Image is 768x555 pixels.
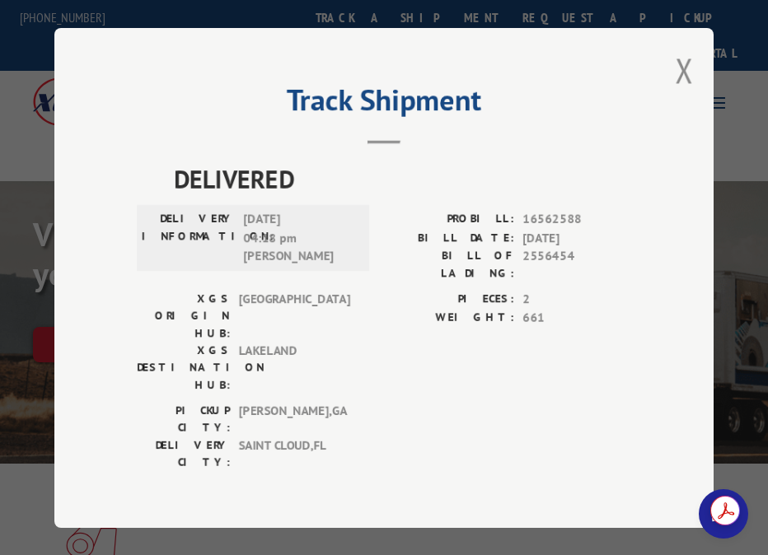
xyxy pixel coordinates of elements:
label: PICKUP CITY: [137,402,230,436]
span: [PERSON_NAME] , GA [238,402,349,436]
label: XGS DESTINATION HUB: [137,342,230,394]
span: [DATE] [522,228,631,247]
h2: Track Shipment [137,88,631,119]
label: PIECES: [384,290,514,309]
span: [GEOGRAPHIC_DATA] [238,290,349,342]
label: PROBILL: [384,210,514,229]
label: ESTIMATED DELIVERY TIME: [174,524,631,543]
span: DELIVERED [174,161,631,198]
span: 2556454 [522,247,631,282]
div: Open chat [699,489,748,539]
label: DELIVERY INFORMATION: [142,210,235,266]
button: Close modal [675,49,693,92]
span: LAKELAND [238,342,349,394]
span: 661 [522,308,631,327]
span: [DATE] 04:18 pm [PERSON_NAME] [243,210,354,266]
label: BILL DATE: [384,228,514,247]
label: BILL OF LADING: [384,247,514,282]
label: XGS ORIGIN HUB: [137,290,230,342]
span: 16562588 [522,210,631,229]
span: SAINT CLOUD , FL [238,436,349,471]
label: WEIGHT: [384,308,514,327]
label: DELIVERY CITY: [137,436,230,471]
span: 2 [522,290,631,309]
